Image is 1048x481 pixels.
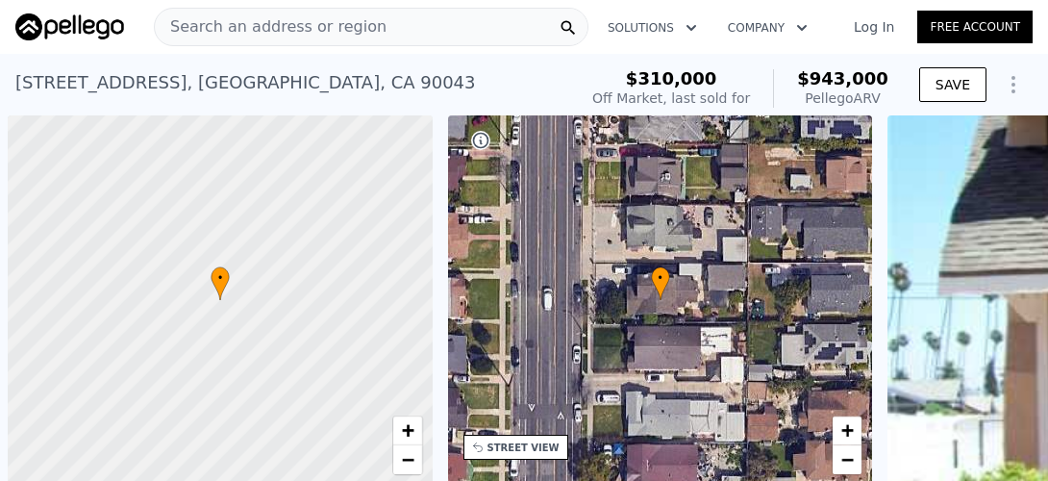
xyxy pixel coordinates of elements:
a: Zoom out [833,445,861,474]
a: Free Account [917,11,1033,43]
img: Pellego [15,13,124,40]
span: + [401,418,413,443]
span: − [841,447,854,471]
div: • [211,266,230,300]
div: Off Market, last sold for [592,89,750,108]
div: STREET VIEW [487,441,560,455]
a: Log In [831,17,917,37]
span: Search an address or region [155,15,387,38]
div: Pellego ARV [797,89,888,108]
a: Zoom out [393,445,422,474]
a: Zoom in [833,417,861,445]
span: + [841,418,854,443]
span: $943,000 [797,68,888,89]
button: SAVE [919,67,986,102]
button: Company [712,11,823,45]
button: Solutions [592,11,712,45]
span: − [401,447,413,471]
button: Show Options [994,65,1033,104]
div: • [651,266,670,300]
div: [STREET_ADDRESS] , [GEOGRAPHIC_DATA] , CA 90043 [15,69,476,96]
span: $310,000 [626,68,717,89]
span: • [211,269,230,287]
a: Zoom in [393,417,422,445]
span: • [651,269,670,287]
